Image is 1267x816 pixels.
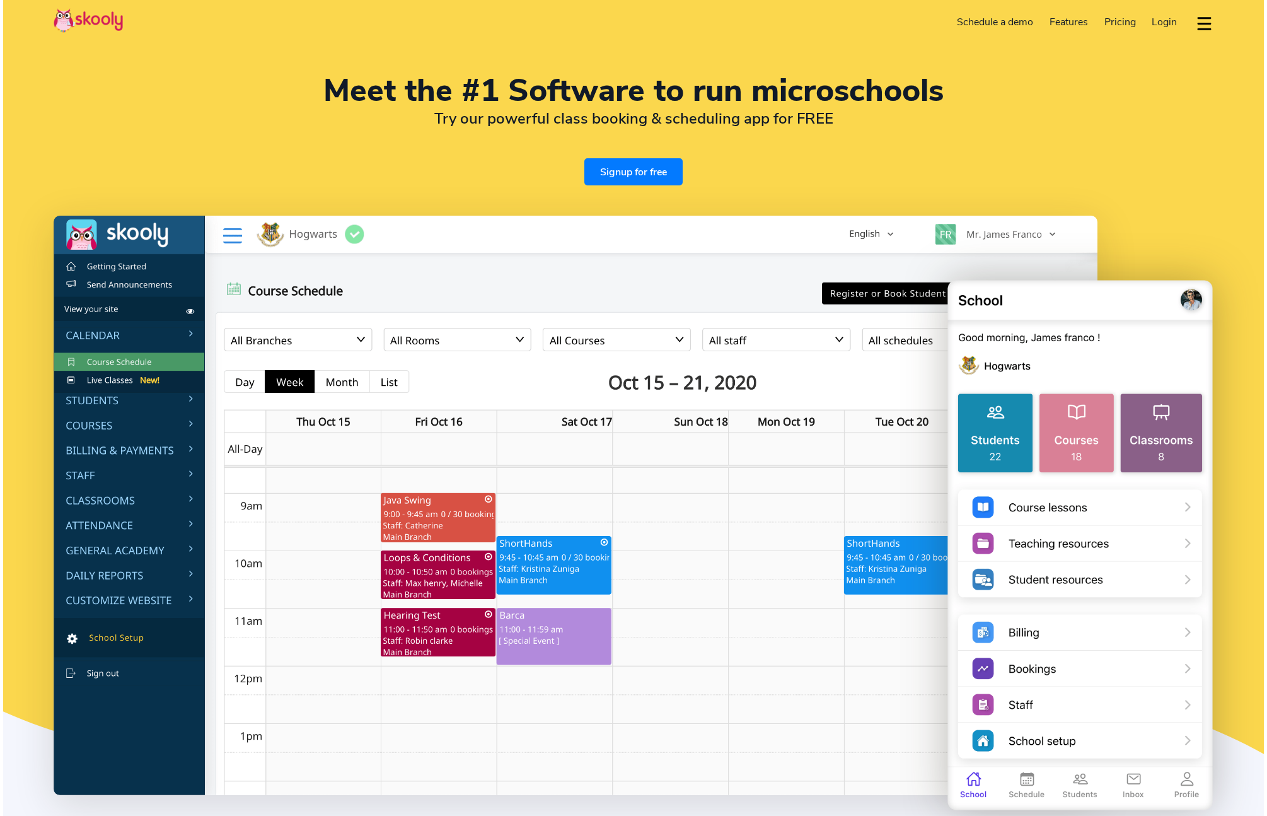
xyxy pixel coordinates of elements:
[947,276,1213,813] img: Meet the #1 Software to run microschools - Mobile
[949,12,1042,32] a: Schedule a demo
[1104,15,1136,29] span: Pricing
[1195,9,1213,38] button: dropdown menu
[584,158,683,185] a: Signup for free
[1041,12,1096,32] a: Features
[54,216,1097,795] img: Meet the #1 Software to run microschools - Desktop
[1143,12,1185,32] a: Login
[54,109,1213,128] h2: Try our powerful class booking & scheduling app for FREE
[1152,15,1177,29] span: Login
[54,8,123,33] img: Skooly
[54,76,1213,106] h1: Meet the #1 Software to run microschools
[1096,12,1144,32] a: Pricing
